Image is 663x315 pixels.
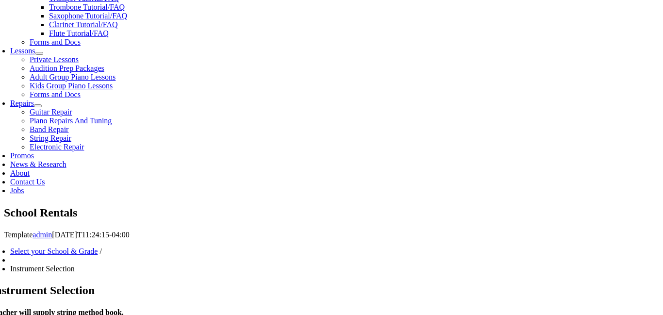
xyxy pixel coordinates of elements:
li: Instrument Selection [10,265,581,273]
a: Promos [10,151,34,160]
a: Flute Tutorial/FAQ [49,29,109,37]
section: Page Title Bar [4,205,659,221]
span: Template [4,231,33,239]
a: Forms and Docs [30,90,81,99]
a: Lessons [10,47,35,55]
a: Saxophone Tutorial/FAQ [49,12,127,20]
a: Clarinet Tutorial/FAQ [49,20,118,29]
a: About [10,169,30,177]
h1: School Rentals [4,205,659,221]
a: Private Lessons [30,55,79,64]
a: admin [33,231,52,239]
a: Kids Group Piano Lessons [30,82,113,90]
a: News & Research [10,160,66,168]
a: Electronic Repair [30,143,84,151]
a: Select your School & Grade [10,247,98,255]
a: Contact Us [10,178,45,186]
button: Open submenu of Repairs [34,104,42,107]
a: Audition Prep Packages [30,64,104,72]
span: / [99,247,101,255]
span: [DATE]T11:24:15-04:00 [52,231,129,239]
a: Piano Repairs And Tuning [30,116,112,125]
a: Band Repair [30,125,68,133]
a: String Repair [30,134,71,142]
a: Jobs [10,186,24,195]
a: Trombone Tutorial/FAQ [49,3,125,11]
a: Guitar Repair [30,108,72,116]
button: Open submenu of Lessons [35,52,43,55]
a: Adult Group Piano Lessons [30,73,116,81]
a: Forms and Docs [30,38,81,46]
a: Repairs [10,99,34,107]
